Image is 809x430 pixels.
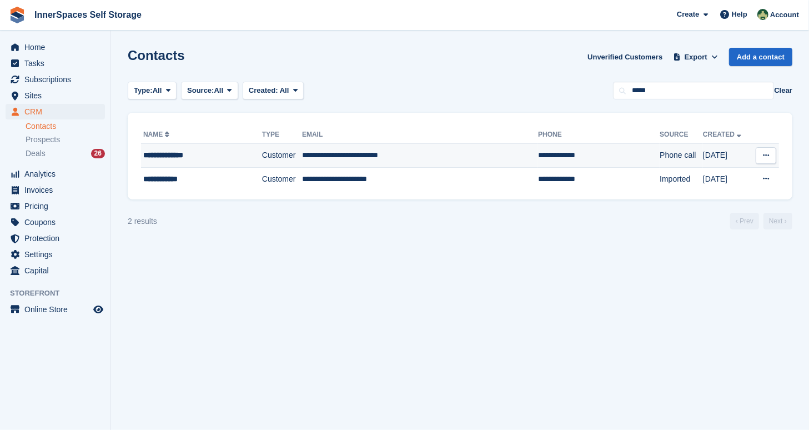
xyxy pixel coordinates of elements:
span: All [153,85,162,96]
a: Prospects [26,134,105,146]
a: menu [6,247,105,262]
a: menu [6,214,105,230]
span: Invoices [24,182,91,198]
a: Contacts [26,121,105,132]
h1: Contacts [128,48,185,63]
span: Tasks [24,56,91,71]
a: Unverified Customers [583,48,667,66]
span: Type: [134,85,153,96]
span: All [214,85,224,96]
span: Capital [24,263,91,278]
span: Analytics [24,166,91,182]
th: Phone [538,126,660,144]
a: Created [703,131,743,138]
div: 26 [91,149,105,158]
span: Home [24,39,91,55]
a: Preview store [92,303,105,316]
a: Previous [730,213,759,229]
span: Deals [26,148,46,159]
button: Clear [774,85,792,96]
a: menu [6,302,105,317]
span: Export [685,52,707,63]
td: Customer [262,167,302,191]
a: menu [6,231,105,246]
a: Add a contact [729,48,792,66]
span: Create [677,9,699,20]
a: menu [6,56,105,71]
nav: Page [728,213,795,229]
td: [DATE] [703,167,751,191]
a: Name [143,131,172,138]
button: Source: All [181,82,238,100]
span: Online Store [24,302,91,317]
span: CRM [24,104,91,119]
span: Pricing [24,198,91,214]
img: stora-icon-8386f47178a22dfd0bd8f6a31ec36ba5ce8667c1dd55bd0f319d3a0aa187defe.svg [9,7,26,23]
span: Prospects [26,134,60,145]
span: Created: [249,86,278,94]
a: menu [6,88,105,103]
span: Account [770,9,799,21]
span: Protection [24,231,91,246]
a: menu [6,198,105,214]
th: Email [302,126,538,144]
td: Imported [660,167,703,191]
span: All [280,86,289,94]
td: [DATE] [703,144,751,168]
a: InnerSpaces Self Storage [30,6,146,24]
a: menu [6,182,105,198]
a: menu [6,104,105,119]
td: Customer [262,144,302,168]
span: Coupons [24,214,91,230]
button: Created: All [243,82,304,100]
a: Next [763,213,792,229]
span: Help [732,9,747,20]
a: Deals 26 [26,148,105,159]
a: menu [6,166,105,182]
div: 2 results [128,216,157,227]
th: Source [660,126,703,144]
a: menu [6,39,105,55]
th: Type [262,126,302,144]
span: Subscriptions [24,72,91,87]
button: Type: All [128,82,177,100]
td: Phone call [660,144,703,168]
a: menu [6,263,105,278]
a: menu [6,72,105,87]
span: Sites [24,88,91,103]
button: Export [671,48,720,66]
span: Settings [24,247,91,262]
img: Paula Amey [757,9,768,20]
span: Source: [187,85,214,96]
span: Storefront [10,288,110,299]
